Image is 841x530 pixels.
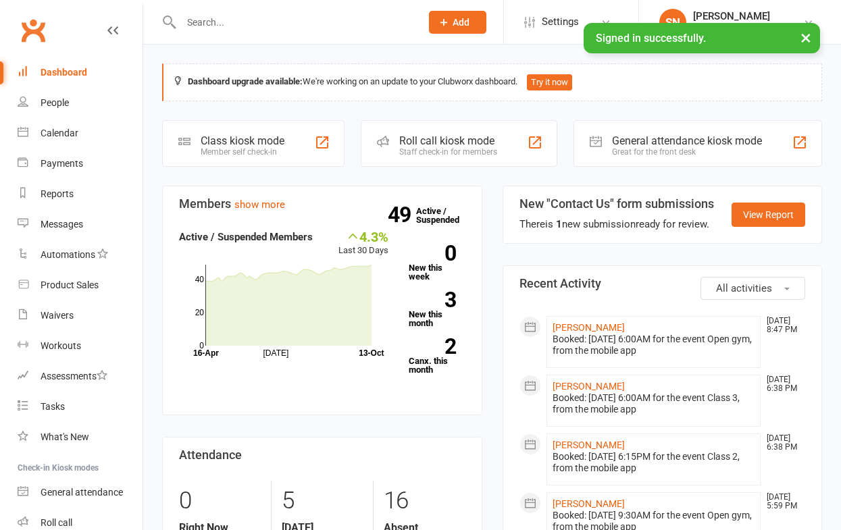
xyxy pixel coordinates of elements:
div: 16 [384,481,465,521]
a: 0New this week [409,245,465,281]
time: [DATE] 6:38 PM [760,434,805,452]
div: Booked: [DATE] 6:15PM for the event Class 2, from the mobile app [553,451,755,474]
h3: Attendance [179,448,465,462]
strong: 2 [409,336,456,356]
strong: 49 [388,205,416,225]
a: 3New this month [409,292,465,327]
div: [PERSON_NAME] [693,10,770,22]
time: [DATE] 5:59 PM [760,493,805,510]
a: [PERSON_NAME] [553,322,625,333]
a: General attendance kiosk mode [18,477,143,508]
a: What's New [18,422,143,452]
button: Add [429,11,486,34]
div: Roll call kiosk mode [399,134,497,147]
a: Automations [18,240,143,270]
a: show more [234,198,285,211]
div: Member self check-in [201,147,284,157]
strong: Active / Suspended Members [179,231,313,243]
a: [PERSON_NAME] [553,440,625,450]
a: Clubworx [16,14,50,47]
h3: Recent Activity [519,277,806,290]
div: Class kiosk mode [201,134,284,147]
span: Settings [542,7,579,37]
a: 49Active / Suspended [416,196,476,234]
a: Assessments [18,361,143,392]
a: Messages [18,209,143,240]
button: × [794,23,818,52]
div: Product Sales [41,280,99,290]
strong: 1 [556,218,562,230]
div: Assessments [41,371,107,381]
a: [PERSON_NAME] [553,498,625,509]
a: 2Canx. this month [409,338,465,374]
button: Try it now [527,74,572,90]
time: [DATE] 8:47 PM [760,317,805,334]
a: View Report [732,203,805,227]
div: Last 30 Days [338,229,388,258]
div: Dashboard [41,67,87,78]
a: Tasks [18,392,143,422]
div: General attendance [41,487,123,498]
strong: 3 [409,290,456,310]
a: Payments [18,149,143,179]
a: [PERSON_NAME] [553,381,625,392]
div: 5 [282,481,363,521]
div: Payments [41,158,83,169]
div: Great for the front desk [612,147,762,157]
div: Power & Posture [693,22,770,34]
div: Tasks [41,401,65,412]
div: General attendance kiosk mode [612,134,762,147]
div: 0 [179,481,261,521]
div: What's New [41,431,89,442]
time: [DATE] 6:38 PM [760,375,805,393]
input: Search... [177,13,411,32]
a: Dashboard [18,57,143,88]
div: 4.3% [338,229,388,244]
span: Add [453,17,469,28]
div: Calendar [41,128,78,138]
a: Reports [18,179,143,209]
div: We're working on an update to your Clubworx dashboard. [162,63,822,101]
div: Waivers [41,310,74,321]
h3: New "Contact Us" form submissions [519,197,714,211]
div: Booked: [DATE] 6:00AM for the event Class 3, from the mobile app [553,392,755,415]
a: Workouts [18,331,143,361]
div: Staff check-in for members [399,147,497,157]
strong: 0 [409,243,456,263]
div: Reports [41,188,74,199]
a: Waivers [18,300,143,331]
div: There is new submission ready for review. [519,216,714,232]
span: Signed in successfully. [596,32,706,45]
button: All activities [700,277,805,300]
div: Roll call [41,517,72,528]
h3: Members [179,197,465,211]
div: Messages [41,219,83,230]
div: Workouts [41,340,81,351]
a: Product Sales [18,270,143,300]
a: People [18,88,143,118]
strong: Dashboard upgrade available: [188,76,303,86]
div: SN [659,9,686,36]
div: Booked: [DATE] 6:00AM for the event Open gym, from the mobile app [553,334,755,356]
div: Automations [41,249,95,260]
a: Calendar [18,118,143,149]
div: People [41,97,69,108]
span: All activities [716,282,772,294]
